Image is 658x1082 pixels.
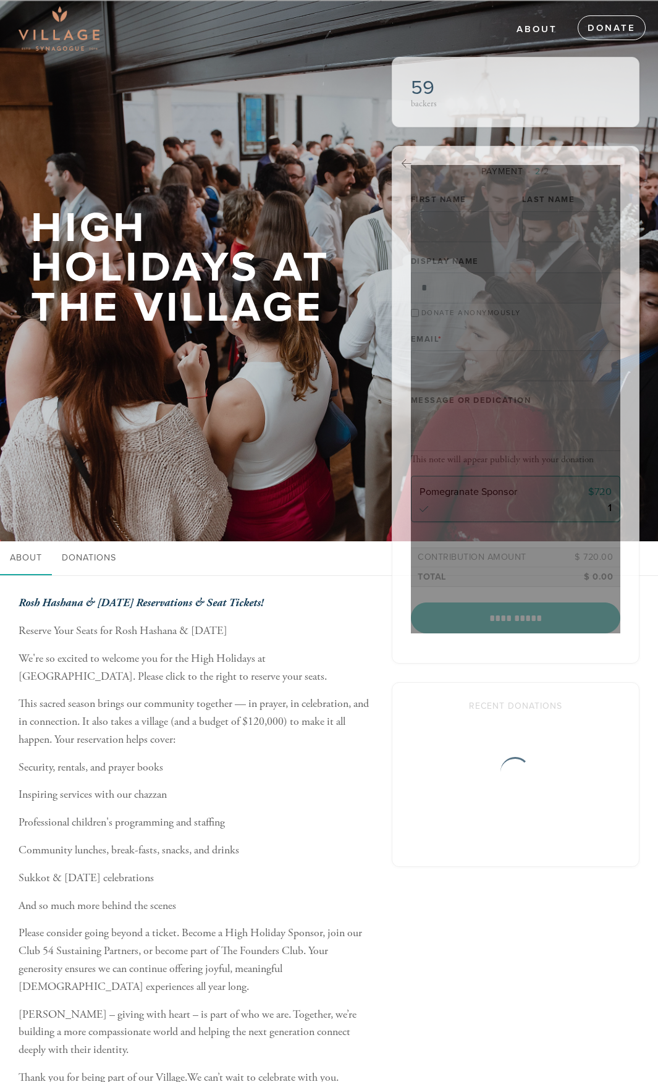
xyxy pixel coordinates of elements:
[411,76,434,99] span: 59
[411,99,512,108] div: backers
[31,208,353,328] h1: High Holidays At The Village
[19,897,373,915] p: And so much more behind the scenes
[19,6,99,51] img: Village-sdquare-png-1_0.png
[19,622,373,640] p: Reserve Your Seats for Rosh Hashana & [DATE]
[19,650,373,686] p: We're so excited to welcome you for the High Holidays at [GEOGRAPHIC_DATA]. Please click to the r...
[19,759,373,777] p: Security, rentals, and prayer books
[19,786,373,804] p: Inspiring services with our chazzan
[19,842,373,860] p: Community lunches, break-fasts, snacks, and drinks
[19,1006,373,1059] p: [PERSON_NAME] – giving with heart – is part of who we are. Together, we’re building a more compas...
[19,596,263,610] b: Rosh Hashana & [DATE] Reservations & Seat Tickets!
[19,869,373,887] p: Sukkot & [DATE] celebrations
[507,18,567,41] a: About
[52,541,126,576] a: Donations
[19,814,373,832] p: Professional children's programming and staffing
[19,695,373,748] p: This sacred season brings our community together — in prayer, in celebration, and in connection. ...
[578,15,646,40] a: Donate
[19,924,373,995] p: Please consider going beyond a ticket. Become a High Holiday Sponsor, join our Club 54 Sustaining...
